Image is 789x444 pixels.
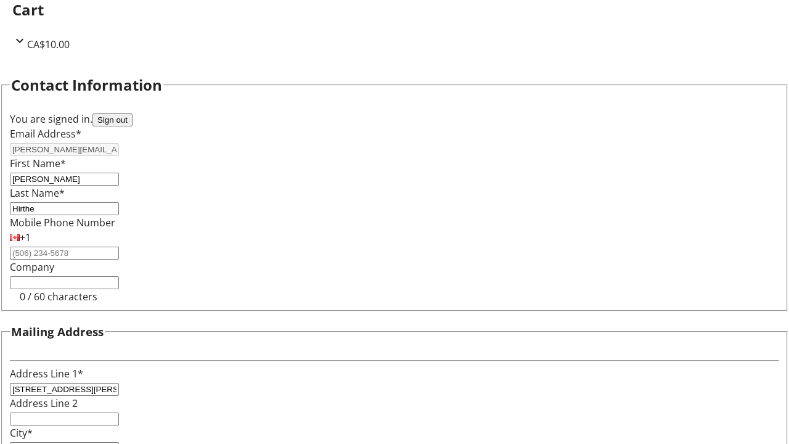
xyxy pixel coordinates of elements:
[10,367,83,380] label: Address Line 1*
[92,113,133,126] button: Sign out
[10,426,33,440] label: City*
[10,397,78,410] label: Address Line 2
[10,260,54,274] label: Company
[11,323,104,340] h3: Mailing Address
[27,38,70,51] span: CA$10.00
[10,157,66,170] label: First Name*
[20,290,97,303] tr-character-limit: 0 / 60 characters
[10,186,65,200] label: Last Name*
[10,383,119,396] input: Address
[10,247,119,260] input: (506) 234-5678
[10,112,779,126] div: You are signed in.
[10,127,81,141] label: Email Address*
[11,74,162,96] h2: Contact Information
[10,216,115,229] label: Mobile Phone Number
